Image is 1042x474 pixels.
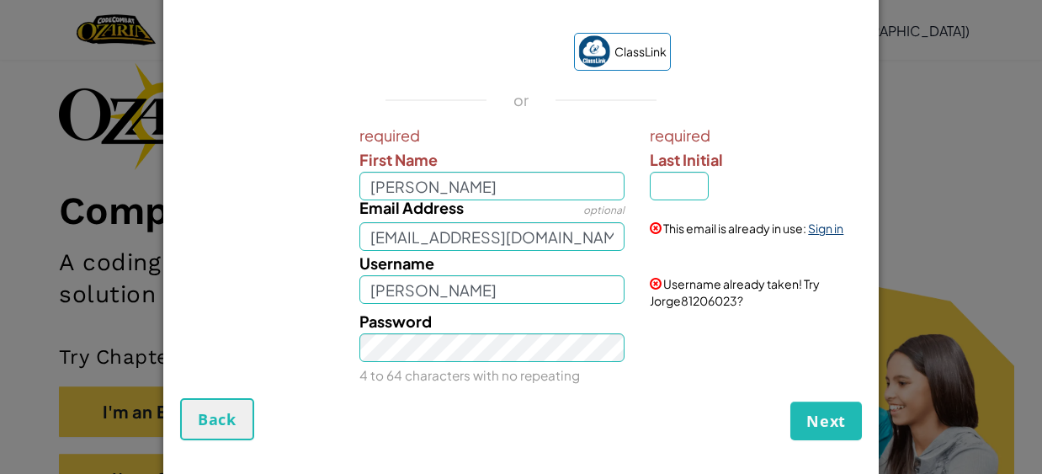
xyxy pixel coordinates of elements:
[359,150,438,169] span: First Name
[578,35,610,67] img: classlink-logo-small.png
[198,409,237,429] span: Back
[364,35,566,72] iframe: Botón Iniciar sesión con Google
[650,150,723,169] span: Last Initial
[806,411,846,431] span: Next
[359,367,580,383] small: 4 to 64 characters with no repeating
[650,276,820,308] span: Username already taken! Try Jorge81206023?
[359,312,432,331] span: Password
[614,40,667,64] span: ClassLink
[650,123,858,147] span: required
[513,90,529,110] p: or
[583,204,625,216] span: optional
[359,198,464,217] span: Email Address
[359,253,434,273] span: Username
[359,123,625,147] span: required
[790,402,862,440] button: Next
[663,221,806,236] span: This email is already in use:
[808,221,843,236] a: Sign in
[180,398,254,440] button: Back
